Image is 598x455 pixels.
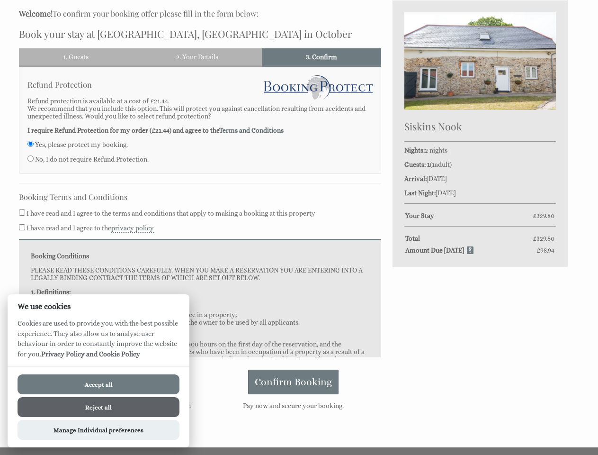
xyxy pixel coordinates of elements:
span: 98.94 [540,246,554,254]
strong: Your Stay [405,212,533,219]
button: Reject all [18,397,179,417]
span: £ [533,235,554,242]
strong: 1 [427,161,430,168]
strong: Amount Due [DATE] [405,246,473,254]
strong: 1. Definitions: [31,288,71,296]
label: Yes, please protect my booking. [35,141,128,148]
p: Pay now and secure your booking. [205,402,381,409]
button: Confirm Booking [248,370,339,394]
h2: We use cookies [8,302,189,311]
h2: Siskins Nook [404,119,556,133]
a: 3. Confirm [262,48,381,65]
span: 329.80 [536,212,554,219]
span: 1 [432,161,435,168]
p: Cookies are used to provide you with the best possible experience. They also allow us to analyse ... [8,318,189,366]
h2: Book your stay at [GEOGRAPHIC_DATA], [GEOGRAPHIC_DATA] in October [19,27,381,40]
button: Manage Individual preferences [18,420,179,440]
a: 2. Your Details [132,48,262,65]
span: 329.80 [536,235,554,242]
a: privacy policy [111,224,154,233]
h3: To confirm your booking offer please fill in the form below: [19,8,381,18]
p: PLEASE READ THESE CONDITIONS CAREFULLY. WHEN YOU MAKE A RESERVATION YOU ARE ENTERING INTO A LEGAL... [31,266,369,282]
strong: Booking Conditions [31,252,89,260]
p: Refund protection is available at a cost of £21.44. We recommend that you include this option. Th... [27,97,373,120]
label: I have read and I agree to the [27,224,154,232]
span: adult [432,161,450,168]
label: I have read and I agree to the terms and conditions that apply to making a booking at this property [27,209,315,217]
img: booking-protect-b0d3abfe4c704c0bfd3bc4579879b9673e821b58881734fc20dab744fe35bc20.png [264,75,373,100]
strong: Welcome! [19,8,53,18]
a: 1. Guests [19,48,132,65]
strong: Nights: [404,146,425,154]
p: means owner of the property being rented; means clients applying to rent property; means applican... [31,288,369,326]
span: ( ) [427,161,452,168]
strong: I require Refund Protection for my order (£21.44) and agree to the [27,127,284,134]
strong: Total [405,235,533,242]
span: Confirm Booking [255,376,332,388]
label: No, I do not require Refund Protection. [35,155,149,163]
strong: Arrival: [404,175,427,182]
strong: Last Night: [404,189,436,197]
img: An image of 'Siskins Nook' [404,12,556,110]
p: The Applicant can occupy a reserved property from 1500 hours on the first day of the reservation,... [31,333,369,371]
a: Terms and Conditions [219,127,284,134]
a: Privacy Policy and Cookie Policy [41,350,140,358]
strong: Guests: [404,161,426,168]
span: £ [533,212,554,219]
h3: Refund Protection [27,79,373,90]
button: Accept all [18,374,179,394]
p: [DATE] [404,175,556,182]
p: 2 nights [404,146,556,154]
p: [DATE] [404,189,556,197]
span: £ [536,246,554,254]
h3: Booking Terms and Conditions [19,191,381,202]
